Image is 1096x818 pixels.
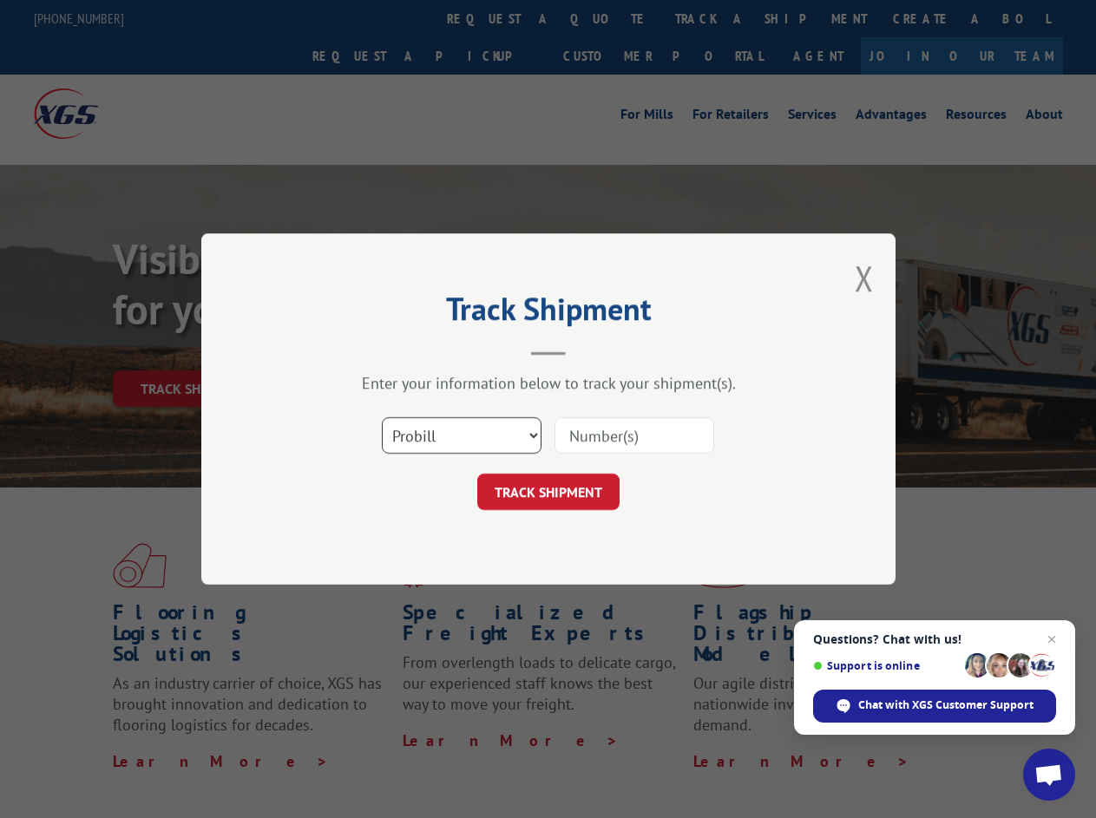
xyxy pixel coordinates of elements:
[1041,629,1062,650] span: Close chat
[813,632,1056,646] span: Questions? Chat with us!
[813,659,959,672] span: Support is online
[858,697,1034,713] span: Chat with XGS Customer Support
[813,690,1056,723] div: Chat with XGS Customer Support
[288,373,809,393] div: Enter your information below to track your shipment(s).
[1023,749,1075,801] div: Open chat
[288,297,809,330] h2: Track Shipment
[477,474,620,510] button: TRACK SHIPMENT
[555,417,714,454] input: Number(s)
[855,255,874,301] button: Close modal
